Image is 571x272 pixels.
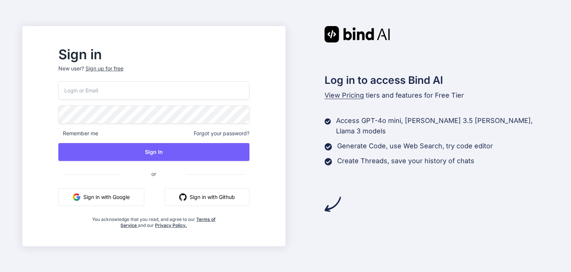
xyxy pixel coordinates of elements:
img: google [73,193,80,201]
h2: Sign in [58,48,249,60]
h2: Log in to access Bind AI [325,72,549,88]
div: You acknowledge that you read, and agree to our and our [90,212,217,228]
div: Sign up for free [86,65,123,72]
a: Terms of Service [120,216,216,228]
img: Bind AI logo [325,26,390,42]
a: Privacy Policy. [155,222,187,228]
span: Remember me [58,130,98,137]
p: Generate Code, use Web Search, try code editor [337,141,493,151]
input: Login or Email [58,81,249,99]
span: or [122,165,186,183]
span: View Pricing [325,91,364,99]
p: Access GPT-4o mini, [PERSON_NAME] 3.5 [PERSON_NAME], Llama 3 models [336,116,549,136]
p: tiers and features for Free Tier [325,90,549,101]
span: Forgot your password? [194,130,249,137]
img: arrow [325,196,341,212]
button: Sign in with Google [58,188,144,206]
img: github [179,193,187,201]
button: Sign in with Github [165,188,249,206]
p: New user? [58,65,249,81]
p: Create Threads, save your history of chats [337,156,474,166]
button: Sign In [58,143,249,161]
